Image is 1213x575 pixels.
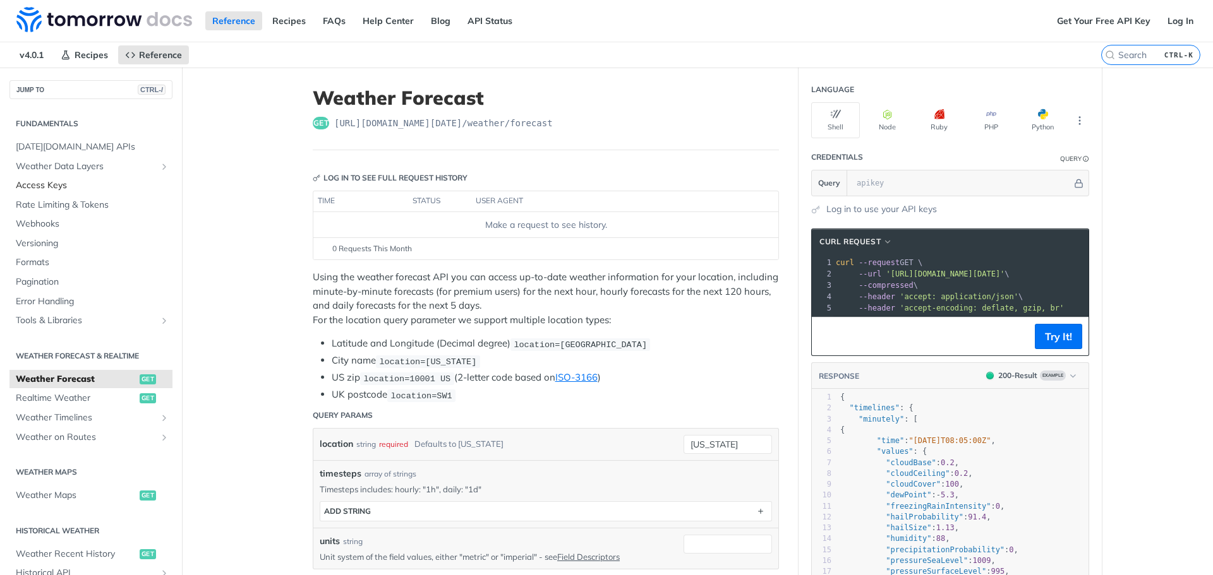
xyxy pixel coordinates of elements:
[815,235,897,248] button: cURL Request
[886,469,950,478] span: "cloudCeiling"
[812,512,831,523] div: 12
[1074,115,1085,126] svg: More ellipsis
[840,403,914,412] span: : {
[812,257,833,268] div: 1
[859,258,900,267] span: --request
[886,458,936,467] span: "cloudBase"
[812,458,831,468] div: 7
[320,535,340,548] label: units
[363,374,450,383] span: location=10001 US
[16,373,136,386] span: Weather Forecast
[812,403,831,413] div: 2
[886,502,991,511] span: "freezingRainIntensity"
[9,428,172,447] a: Weather on RoutesShow subpages for Weather on Routes
[324,506,371,516] div: ADD string
[812,490,831,501] div: 10
[16,160,156,173] span: Weather Data Layers
[980,369,1082,382] button: 200200-ResultExample
[840,490,959,499] span: : ,
[16,179,169,192] span: Access Keys
[16,256,169,269] span: Formats
[13,45,51,64] span: v4.0.1
[886,545,1005,554] span: "precipitationProbability"
[850,170,1072,196] input: apikey
[812,555,831,566] div: 16
[1040,370,1066,381] span: Example
[9,253,172,272] a: Formats
[16,489,136,502] span: Weather Maps
[424,11,457,30] a: Blog
[16,7,192,32] img: Tomorrow.io Weather API Docs
[900,304,1064,312] span: 'accept-encoding: deflate, gzip, br'
[1018,102,1067,138] button: Python
[414,435,504,453] div: Defaults to [US_STATE]
[16,276,169,288] span: Pagination
[16,548,136,560] span: Weather Recent History
[840,458,959,467] span: : ,
[390,391,452,400] span: location=SW1
[54,45,115,64] a: Recipes
[812,291,833,302] div: 4
[9,215,172,234] a: Webhooks
[9,138,172,157] a: [DATE][DOMAIN_NAME] APIs
[313,270,779,327] p: Using the weather forecast API you can access up-to-date weather information for your location, i...
[159,316,169,326] button: Show subpages for Tools & Libraries
[9,466,172,478] h2: Weather Maps
[936,523,955,532] span: 1.13
[140,490,156,501] span: get
[1072,177,1085,189] button: Hide
[140,374,156,384] span: get
[320,502,771,521] button: ADD string
[840,480,963,489] span: : ,
[16,314,156,327] span: Tools & Libraries
[886,480,941,489] span: "cloudCover"
[812,523,831,533] div: 13
[9,273,172,292] a: Pagination
[9,80,172,99] button: JUMP TOCTRL-/
[9,370,172,389] a: Weather Forecastget
[461,11,519,30] a: API Status
[812,501,831,512] div: 11
[139,49,182,61] span: Reference
[318,218,773,232] div: Make a request to see history.
[365,468,416,480] div: array of strings
[140,549,156,559] span: get
[118,45,189,64] a: Reference
[836,281,918,290] span: \
[908,436,991,445] span: "[DATE]T08:05:00Z"
[900,292,1018,301] span: 'accept: application/json'
[836,292,1023,301] span: \
[811,102,860,138] button: Shell
[16,412,156,424] span: Weather Timelines
[313,410,373,421] div: Query Params
[840,523,959,532] span: : ,
[812,425,831,436] div: 4
[9,234,172,253] a: Versioning
[9,157,172,176] a: Weather Data LayersShow subpages for Weather Data Layers
[332,353,779,368] li: City name
[840,469,973,478] span: : ,
[941,490,955,499] span: 5.3
[936,534,945,543] span: 88
[812,392,831,403] div: 1
[811,151,863,163] div: Credentials
[16,295,169,308] span: Error Handling
[16,218,169,230] span: Webhooks
[812,468,831,479] div: 8
[998,370,1037,381] div: 200 - Result
[812,268,833,280] div: 2
[840,425,845,434] span: {
[973,556,991,565] span: 1009
[313,117,329,129] span: get
[343,536,363,547] div: string
[836,258,922,267] span: GET \
[9,408,172,427] a: Weather TimelinesShow subpages for Weather Timelines
[356,11,421,30] a: Help Center
[140,393,156,403] span: get
[332,388,779,402] li: UK postcode
[859,304,895,312] span: --header
[408,191,471,211] th: status
[968,513,986,521] span: 91.4
[557,552,620,562] a: Field Descriptors
[818,370,860,382] button: RESPONSE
